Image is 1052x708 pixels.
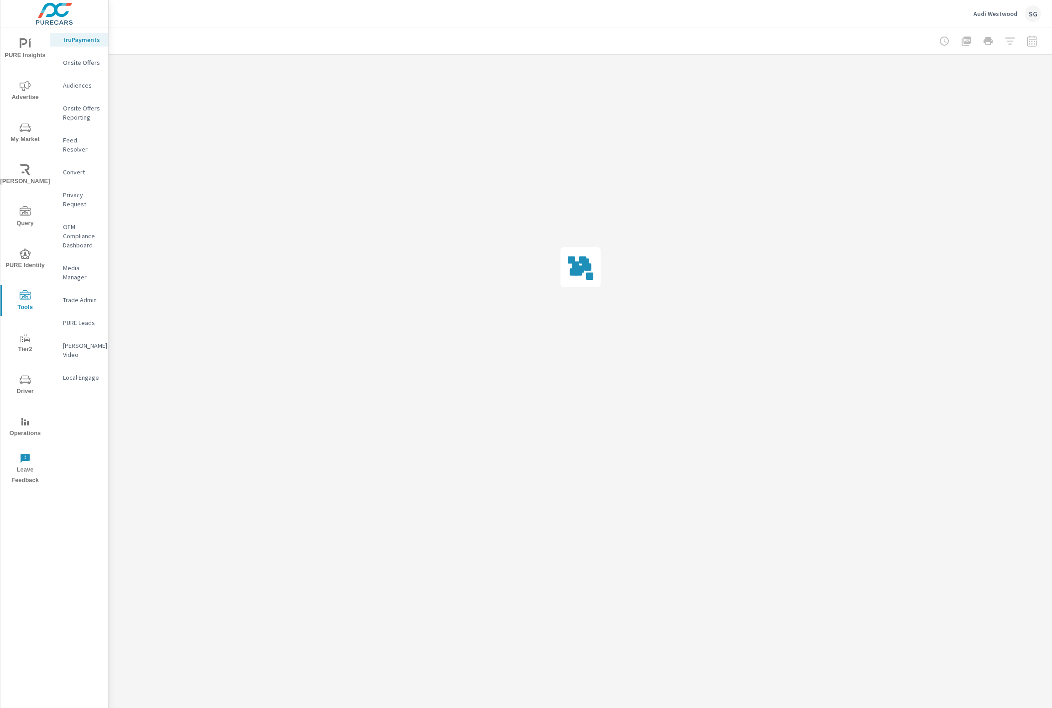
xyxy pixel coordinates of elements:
p: Onsite Offers Reporting [63,104,101,122]
p: Feed Resolver [63,136,101,154]
span: PURE Identity [3,248,47,271]
p: truPayments [63,35,101,44]
span: Tier2 [3,332,47,355]
span: Leave Feedback [3,453,47,486]
span: Driver [3,374,47,397]
span: Operations [3,416,47,439]
div: Privacy Request [50,188,108,211]
div: Feed Resolver [50,133,108,156]
div: PURE Leads [50,316,108,330]
div: Local Engage [50,371,108,384]
div: SG [1025,5,1041,22]
p: Media Manager [63,263,101,282]
span: Query [3,206,47,229]
div: Onsite Offers [50,56,108,69]
p: Local Engage [63,373,101,382]
p: Audi Westwood [973,10,1017,18]
p: Audiences [63,81,101,90]
span: Tools [3,290,47,313]
div: OEM Compliance Dashboard [50,220,108,252]
div: nav menu [0,27,50,489]
p: PURE Leads [63,318,101,327]
p: OEM Compliance Dashboard [63,222,101,250]
p: Privacy Request [63,190,101,209]
div: truPayments [50,33,108,47]
p: Onsite Offers [63,58,101,67]
p: Trade Admin [63,295,101,304]
div: Trade Admin [50,293,108,307]
div: [PERSON_NAME] Video [50,339,108,362]
div: Convert [50,165,108,179]
div: Audiences [50,79,108,92]
div: Onsite Offers Reporting [50,101,108,124]
span: My Market [3,122,47,145]
p: Convert [63,168,101,177]
p: [PERSON_NAME] Video [63,341,101,359]
span: [PERSON_NAME] [3,164,47,187]
div: Media Manager [50,261,108,284]
span: Advertise [3,80,47,103]
span: PURE Insights [3,38,47,61]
